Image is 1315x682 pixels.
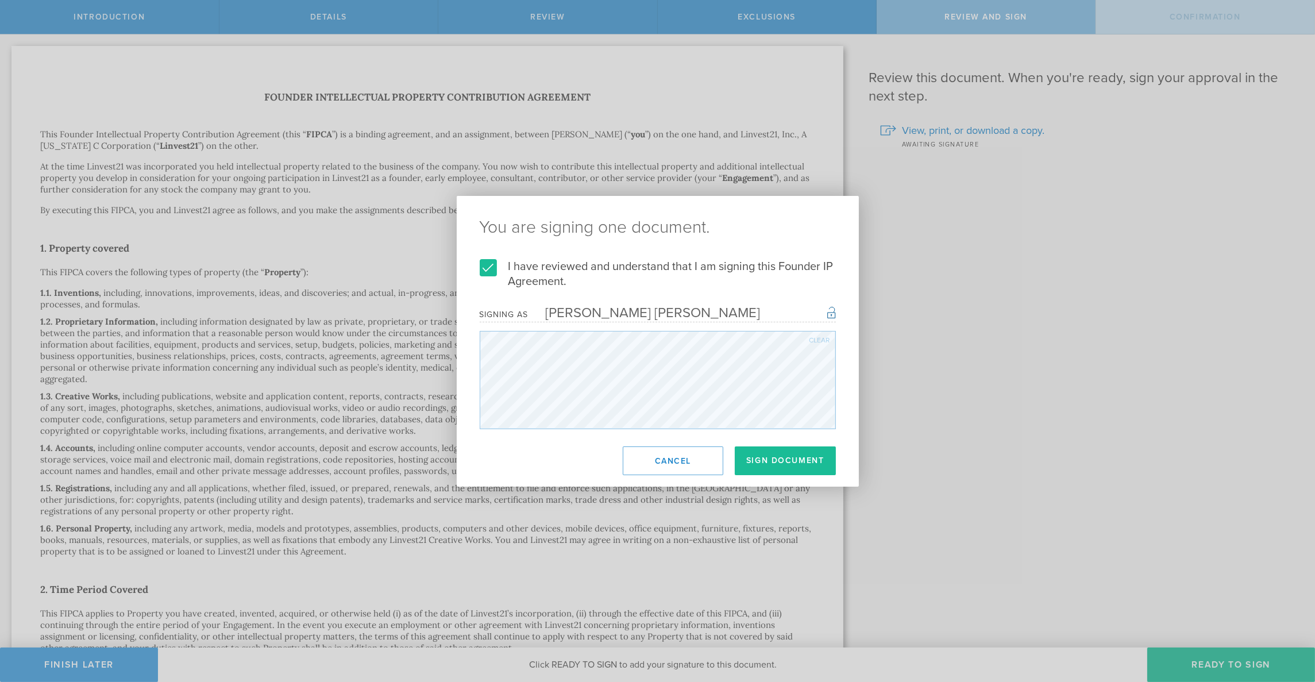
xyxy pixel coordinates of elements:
[480,219,836,236] ng-pluralize: You are signing one document.
[480,259,836,289] label: I have reviewed and understand that I am signing this Founder IP Agreement.
[735,446,836,475] button: Sign Document
[480,310,529,319] div: Signing as
[623,446,723,475] button: Cancel
[529,305,761,321] div: [PERSON_NAME] [PERSON_NAME]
